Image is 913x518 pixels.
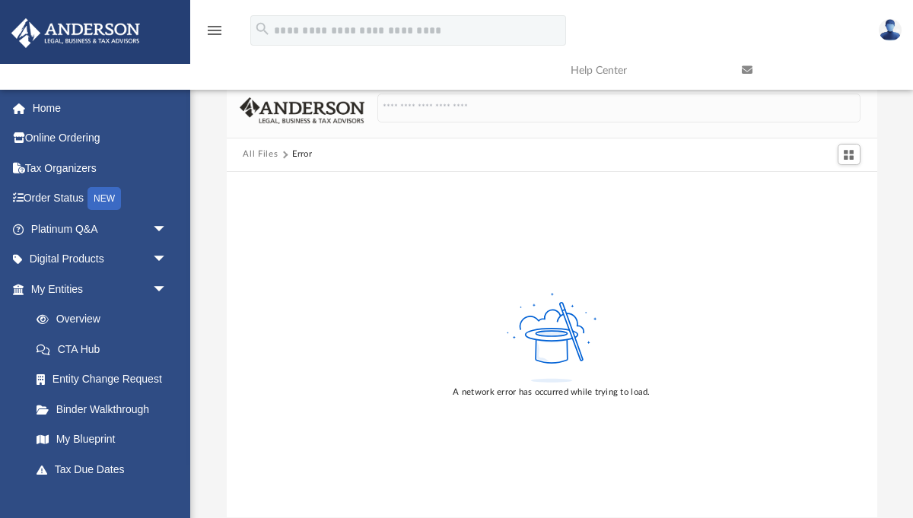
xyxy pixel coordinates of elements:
[11,93,190,123] a: Home
[292,148,312,161] div: Error
[243,148,278,161] button: All Files
[11,183,190,215] a: Order StatusNEW
[11,123,190,154] a: Online Ordering
[205,21,224,40] i: menu
[11,274,190,304] a: My Entitiesarrow_drop_down
[879,19,902,41] img: User Pic
[11,244,190,275] a: Digital Productsarrow_drop_down
[11,153,190,183] a: Tax Organizers
[838,144,861,165] button: Switch to Grid View
[21,454,190,485] a: Tax Due Dates
[559,40,730,100] a: Help Center
[152,485,183,516] span: arrow_drop_down
[453,386,650,399] div: A network error has occurred while trying to load.
[11,485,183,515] a: My Anderson Teamarrow_drop_down
[7,18,145,48] img: Anderson Advisors Platinum Portal
[205,29,224,40] a: menu
[254,21,271,37] i: search
[87,187,121,210] div: NEW
[21,334,190,364] a: CTA Hub
[152,274,183,305] span: arrow_drop_down
[21,394,190,424] a: Binder Walkthrough
[152,214,183,245] span: arrow_drop_down
[21,424,183,455] a: My Blueprint
[152,244,183,275] span: arrow_drop_down
[11,214,190,244] a: Platinum Q&Aarrow_drop_down
[377,94,860,122] input: Search files and folders
[21,364,190,395] a: Entity Change Request
[21,304,190,335] a: Overview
